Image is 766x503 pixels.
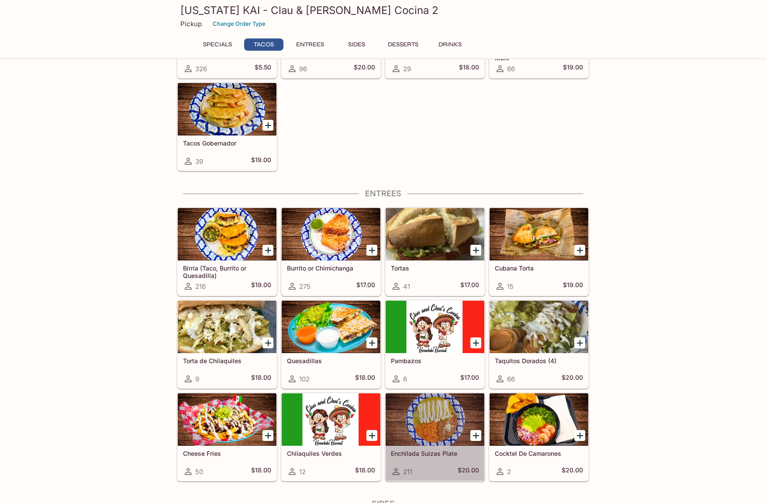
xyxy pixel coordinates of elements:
[470,245,481,256] button: Add Tortas
[299,282,311,291] span: 275
[458,466,479,477] h5: $20.00
[562,466,583,477] h5: $20.00
[251,281,271,291] h5: $19.00
[177,393,277,481] a: Cheese Fries50$18.00
[460,281,479,291] h5: $17.00
[470,430,481,441] button: Add Enchilada Suizas Plate
[251,466,271,477] h5: $18.00
[255,63,271,74] h5: $5.50
[391,264,479,272] h5: Tortas
[290,38,330,51] button: Entrees
[251,374,271,384] h5: $18.00
[262,120,273,131] button: Add Tacos Gobernador
[391,357,479,364] h5: Pambazos
[195,375,199,383] span: 9
[355,466,375,477] h5: $18.00
[299,65,307,73] span: 96
[178,83,276,135] div: Tacos Gobernador
[574,430,585,441] button: Add Cocktel De Camarones
[299,468,306,476] span: 12
[489,393,589,481] a: Cocktel De Camarones2$20.00
[287,450,375,457] h5: Chilaquiles Verdes
[366,245,377,256] button: Add Burrito or Chimichanga
[180,3,586,17] h3: [US_STATE] KAI - Clau & [PERSON_NAME] Cocina 2
[183,357,271,364] h5: Torta de Chilaquiles
[386,208,484,260] div: Tortas
[198,38,237,51] button: Specials
[574,337,585,348] button: Add Taquitos Dorados (4)
[177,189,589,198] h4: Entrees
[403,65,411,73] span: 29
[281,393,381,481] a: Chilaquiles Verdes12$18.00
[403,468,412,476] span: 211
[507,375,515,383] span: 66
[403,282,410,291] span: 41
[195,468,203,476] span: 50
[495,264,583,272] h5: Cubana Torta
[337,38,376,51] button: Sides
[183,139,271,147] h5: Tacos Gobernador
[209,17,269,31] button: Change Order Type
[251,156,271,167] h5: $19.00
[562,374,583,384] h5: $20.00
[195,282,206,291] span: 216
[490,301,588,353] div: Taquitos Dorados (4)
[281,300,381,389] a: Quesadillas102$18.00
[281,208,381,296] a: Burrito or Chimichanga275$17.00
[180,20,202,28] p: Pickup
[282,208,380,260] div: Burrito or Chimichanga
[563,281,583,291] h5: $19.00
[470,337,481,348] button: Add Pambazos
[383,38,423,51] button: Desserts
[262,245,273,256] button: Add Birria (Taco, Burrito or Quesadilla)
[183,450,271,457] h5: Cheese Fries
[490,208,588,260] div: Cubana Torta
[430,38,469,51] button: Drinks
[391,450,479,457] h5: Enchilada Suizas Plate
[460,374,479,384] h5: $17.00
[356,281,375,291] h5: $17.00
[195,65,207,73] span: 326
[366,337,377,348] button: Add Quesadillas
[507,468,511,476] span: 2
[299,375,310,383] span: 102
[489,300,589,389] a: Taquitos Dorados (4)66$20.00
[507,282,514,291] span: 15
[354,63,375,74] h5: $20.00
[495,357,583,364] h5: Taquitos Dorados (4)
[177,300,277,389] a: Torta de Chilaquiles9$18.00
[507,65,515,73] span: 66
[282,301,380,353] div: Quesadillas
[574,245,585,256] button: Add Cubana Torta
[244,38,283,51] button: Tacos
[386,301,484,353] div: Pambazos
[495,450,583,457] h5: Cocktel De Camarones
[403,375,407,383] span: 6
[459,63,479,74] h5: $18.00
[355,374,375,384] h5: $18.00
[177,83,277,171] a: Tacos Gobernador39$19.00
[262,337,273,348] button: Add Torta de Chilaquiles
[385,208,485,296] a: Tortas41$17.00
[178,393,276,446] div: Cheese Fries
[282,393,380,446] div: Chilaquiles Verdes
[385,300,485,389] a: Pambazos6$17.00
[489,208,589,296] a: Cubana Torta15$19.00
[178,301,276,353] div: Torta de Chilaquiles
[490,393,588,446] div: Cocktel De Camarones
[386,393,484,446] div: Enchilada Suizas Plate
[178,208,276,260] div: Birria (Taco, Burrito or Quesadilla)
[262,430,273,441] button: Add Cheese Fries
[177,208,277,296] a: Birria (Taco, Burrito or Quesadilla)216$19.00
[385,393,485,481] a: Enchilada Suizas Plate211$20.00
[183,264,271,279] h5: Birria (Taco, Burrito or Quesadilla)
[287,357,375,364] h5: Quesadillas
[366,430,377,441] button: Add Chilaquiles Verdes
[195,157,203,166] span: 39
[287,264,375,272] h5: Burrito or Chimichanga
[563,63,583,74] h5: $19.00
